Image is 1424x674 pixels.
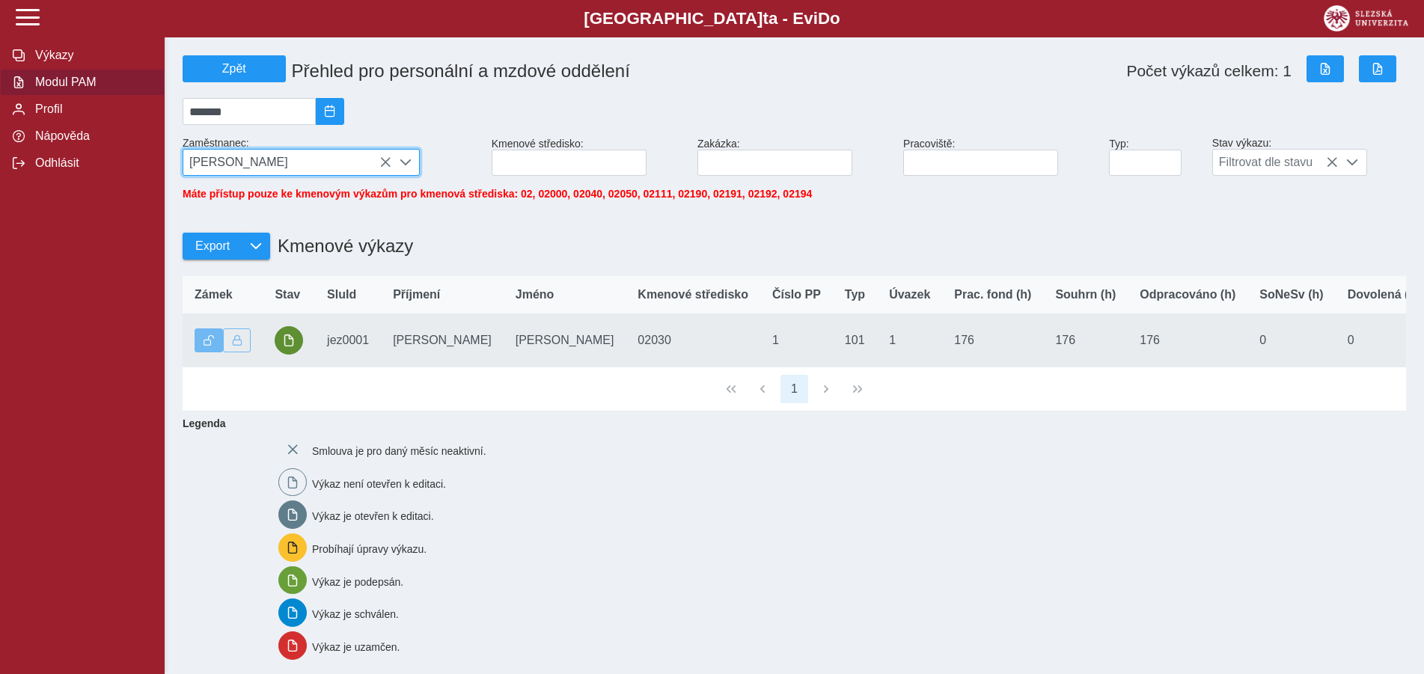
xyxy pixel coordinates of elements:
[833,314,877,367] td: 101
[1055,288,1116,301] span: Souhrn (h)
[183,150,391,175] span: [PERSON_NAME]
[327,288,356,301] span: SluId
[897,132,1103,182] div: Pracoviště:
[638,288,748,301] span: Kmenové středisko
[315,314,381,367] td: jez0001
[1126,62,1292,80] span: Počet výkazů celkem: 1
[183,233,242,260] button: Export
[275,326,303,355] button: podepsáno
[1213,150,1339,175] span: Filtrovat dle stavu
[270,228,413,264] h1: Kmenové výkazy
[516,288,554,301] span: Jméno
[877,314,942,367] td: 1
[183,55,286,82] button: Zpět
[177,411,1400,435] b: Legenda
[45,9,1379,28] b: [GEOGRAPHIC_DATA] a - Evi
[1247,314,1335,367] td: 0
[312,575,403,587] span: Výkaz je podepsán.
[312,543,427,555] span: Probíhají úpravy výkazu.
[1359,55,1396,82] button: Export do PDF
[486,132,691,182] div: Kmenové středisko:
[31,76,152,89] span: Modul PAM
[1307,55,1344,82] button: Export do Excelu
[189,62,279,76] span: Zpět
[772,288,821,301] span: Číslo PP
[889,288,930,301] span: Úvazek
[183,188,812,200] span: Máte přístup pouze ke kmenovým výkazům pro kmenová střediska: 02, 02000, 02040, 02050, 02111, 021...
[195,328,223,352] button: Výkaz je odemčen.
[286,55,904,88] h1: Přehled pro personální a mzdové oddělení
[763,9,768,28] span: t
[381,314,504,367] td: [PERSON_NAME]
[312,608,399,620] span: Výkaz je schválen.
[1324,5,1408,31] img: logo_web_su.png
[1128,314,1247,367] td: 176
[818,9,830,28] span: D
[393,288,440,301] span: Příjmení
[312,445,486,457] span: Smlouva je pro daný měsíc neaktivní.
[830,9,840,28] span: o
[177,131,486,182] div: Zaměstnanec:
[312,477,446,489] span: Výkaz není otevřen k editaci.
[1140,288,1235,301] span: Odpracováno (h)
[316,98,344,125] button: 2025/09
[691,132,897,182] div: Zakázka:
[780,375,809,403] button: 1
[504,314,626,367] td: [PERSON_NAME]
[31,156,152,170] span: Odhlásit
[275,288,300,301] span: Stav
[626,314,760,367] td: 02030
[312,510,434,522] span: Výkaz je otevřen k editaci.
[31,49,152,62] span: Výkazy
[1043,314,1128,367] td: 176
[31,129,152,143] span: Nápověda
[1103,132,1206,182] div: Typ:
[1348,288,1420,301] span: Dovolená (d)
[1259,288,1323,301] span: SoNeSv (h)
[954,288,1031,301] span: Prac. fond (h)
[1206,131,1412,182] div: Stav výkazu:
[760,314,833,367] td: 1
[31,102,152,116] span: Profil
[845,288,865,301] span: Typ
[942,314,1043,367] td: 176
[223,328,251,352] button: Uzamknout lze pouze výkaz, který je podepsán a schválen.
[195,239,230,253] span: Export
[312,641,400,653] span: Výkaz je uzamčen.
[195,288,233,301] span: Zámek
